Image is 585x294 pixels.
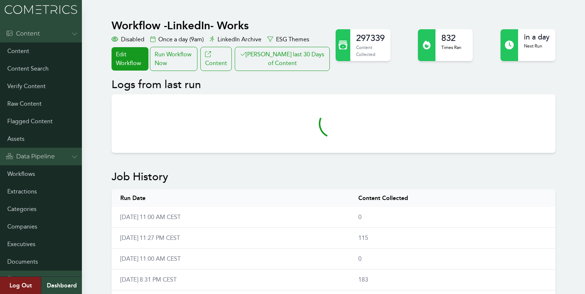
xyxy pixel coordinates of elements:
div: Disabled [112,35,144,44]
h2: Job History [112,170,555,184]
div: Content [6,29,40,38]
h2: 297339 [356,32,385,44]
p: Next Run [524,42,550,50]
a: [DATE] 11:00 AM CEST [120,214,181,220]
a: Content [200,47,232,71]
td: 183 [350,269,555,290]
a: [DATE] 11:27 PM CEST [120,234,180,241]
a: [DATE] 11:00 AM CEST [120,255,181,262]
svg: audio-loading [319,109,348,138]
div: Run Workflow Now [150,47,197,71]
a: Edit Workflow [112,47,148,71]
a: Dashboard [41,277,82,294]
h2: Logs from last run [112,78,555,91]
h2: 832 [441,32,461,44]
div: ESG Themes [267,35,309,44]
div: Once a day (9am) [150,35,204,44]
p: Times Ran [441,44,461,51]
td: 0 [350,207,555,228]
button: [PERSON_NAME] last 30 Days of Content [235,47,330,71]
a: [DATE] 8:31 PM CEST [120,276,177,283]
p: Content Collected [356,44,385,58]
th: Run Date [112,189,350,207]
div: Data Pipeline [6,152,55,161]
div: Admin [6,275,36,284]
td: 0 [350,249,555,269]
h2: in a day [524,32,550,42]
h1: Workflow - LinkedIn- Works [112,19,331,32]
td: 115 [350,228,555,249]
div: LinkedIn Archive [210,35,261,44]
th: Content Collected [350,189,555,207]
